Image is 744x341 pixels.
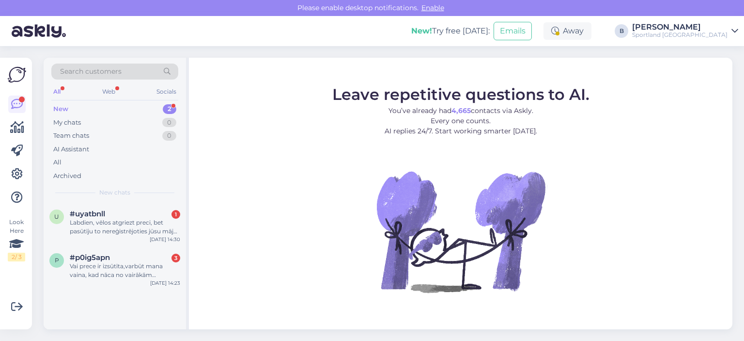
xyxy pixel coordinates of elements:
div: Team chats [53,131,89,141]
div: Look Here [8,218,25,261]
div: All [51,85,62,98]
div: B [615,24,628,38]
span: Leave repetitive questions to AI. [332,85,589,104]
img: Askly Logo [8,65,26,84]
div: Try free [DATE]: [411,25,490,37]
div: [PERSON_NAME] [632,23,728,31]
div: 2 / 3 [8,253,25,261]
span: p [55,257,59,264]
div: New [53,104,68,114]
span: u [54,213,59,220]
div: [DATE] 14:30 [150,236,180,243]
div: 0 [162,118,176,128]
div: My chats [53,118,81,128]
b: New! [411,26,432,35]
div: Archived [53,171,81,181]
span: New chats [99,188,130,197]
div: Sportland [GEOGRAPHIC_DATA] [632,31,728,39]
div: 2 [163,104,176,114]
div: Away [543,22,591,40]
div: Vai prece ir izsūtīta,varbūt mana vaina, kad nāca no vairākām noliktavām un nejauši nepamanīju DP... [70,262,180,279]
div: Web [100,85,117,98]
button: Emails [494,22,532,40]
div: Socials [155,85,178,98]
div: AI Assistant [53,145,89,154]
span: Enable [418,3,447,12]
a: [PERSON_NAME]Sportland [GEOGRAPHIC_DATA] [632,23,738,39]
div: 1 [171,210,180,219]
span: #uyatbnll [70,210,105,218]
div: 0 [162,131,176,141]
img: No Chat active [373,144,548,319]
span: #p0ig5apn [70,253,110,262]
p: You’ve already had contacts via Askly. Every one counts. AI replies 24/7. Start working smarter [... [332,106,589,136]
div: All [53,158,62,167]
b: 4,665 [451,106,471,115]
div: Labdien, vēlos atgriezt preci, bet pasūtīju to nereģistrējoties jūsu mājas lapā. Kā man rīkoties ... [70,218,180,236]
div: [DATE] 14:23 [150,279,180,287]
span: Search customers [60,66,122,77]
div: 3 [171,254,180,262]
